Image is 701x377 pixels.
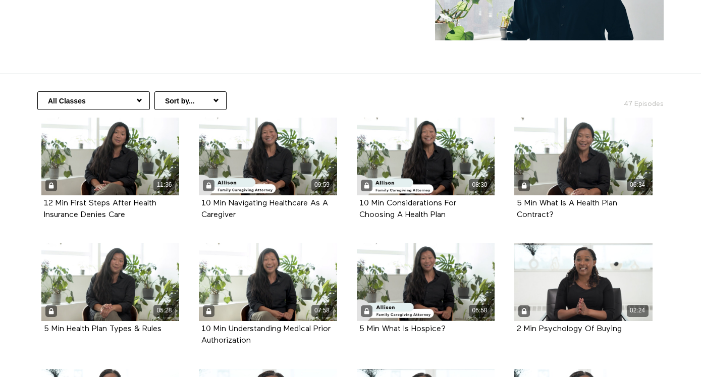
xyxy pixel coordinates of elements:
strong: 10 Min Understanding Medical Prior Authorization [201,325,331,345]
div: 05:58 [469,305,491,316]
a: 5 Min What Is Hospice? [359,325,446,333]
div: 08:30 [469,179,491,191]
a: 12 Min First Steps After Health Insurance Denies Care 11:36 [41,118,180,195]
div: 07:58 [311,305,333,316]
a: 5 Min Health Plan Types & Rules [44,325,161,333]
a: 5 Min What Is A Health Plan Contract? [517,199,617,219]
a: 10 Min Navigating Healthcare As A Caregiver 09:59 [199,118,337,195]
h2: 47 Episodes [556,91,670,109]
div: 02:24 [627,305,649,316]
a: 5 Min What Is A Health Plan Contract? 06:34 [514,118,653,195]
a: 10 Min Considerations For Choosing A Health Plan 08:30 [357,118,495,195]
a: 5 Min Health Plan Types & Rules 05:28 [41,243,180,321]
div: 05:28 [153,305,175,316]
div: 06:34 [627,179,649,191]
a: 10 Min Considerations For Choosing A Health Plan [359,199,456,219]
a: 10 Min Understanding Medical Prior Authorization 07:58 [199,243,337,321]
a: 2 Min Psychology Of Buying [517,325,622,333]
a: 5 Min What Is Hospice? 05:58 [357,243,495,321]
div: 09:59 [311,179,333,191]
a: 10 Min Navigating Healthcare As A Caregiver [201,199,328,219]
a: 10 Min Understanding Medical Prior Authorization [201,325,331,344]
div: 11:36 [153,179,175,191]
a: 2 Min Psychology Of Buying 02:24 [514,243,653,321]
a: 12 Min First Steps After Health Insurance Denies Care [44,199,156,219]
